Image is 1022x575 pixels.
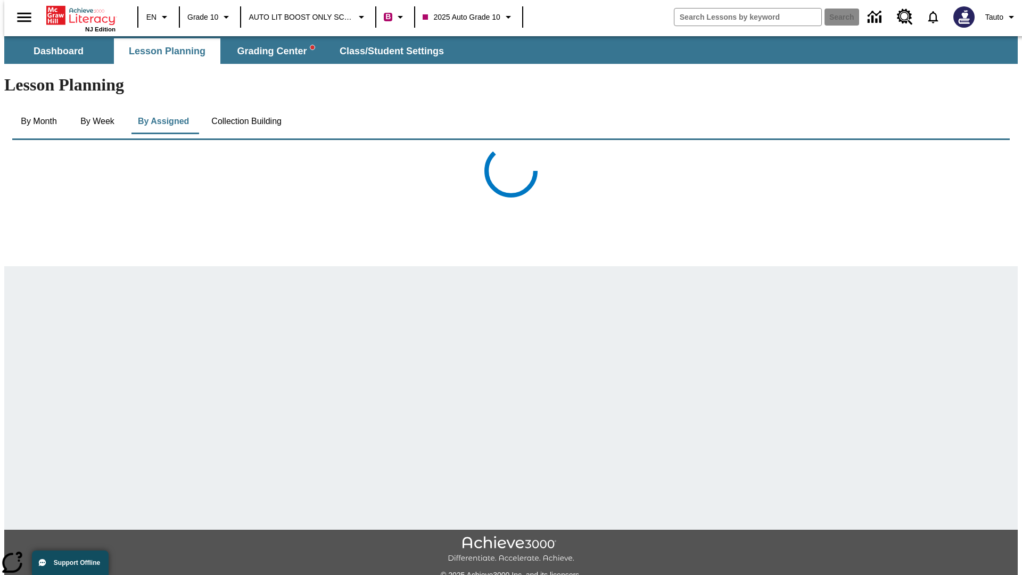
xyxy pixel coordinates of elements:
[4,38,454,64] div: SubNavbar
[4,36,1018,64] div: SubNavbar
[891,3,919,31] a: Resource Center, Will open in new tab
[249,12,353,23] span: AUTO LIT BOOST ONLY SCHOOL
[5,38,112,64] button: Dashboard
[237,45,314,57] span: Grading Center
[54,559,100,566] span: Support Offline
[142,7,176,27] button: Language: EN, Select a language
[331,38,452,64] button: Class/Student Settings
[32,551,109,575] button: Support Offline
[71,109,124,134] button: By Week
[947,3,981,31] button: Select a new avatar
[187,12,218,23] span: Grade 10
[129,109,197,134] button: By Assigned
[380,7,411,27] button: Boost Class color is violet red. Change class color
[385,10,391,23] span: B
[203,109,290,134] button: Collection Building
[340,45,444,57] span: Class/Student Settings
[423,12,500,23] span: 2025 Auto Grade 10
[114,38,220,64] button: Lesson Planning
[85,26,116,32] span: NJ Edition
[674,9,821,26] input: search field
[46,4,116,32] div: Home
[12,109,65,134] button: By Month
[4,75,1018,95] h1: Lesson Planning
[146,12,156,23] span: EN
[9,2,40,33] button: Open side menu
[34,45,84,57] span: Dashboard
[183,7,237,27] button: Grade: Grade 10, Select a grade
[919,3,947,31] a: Notifications
[222,38,329,64] button: Grading Center
[129,45,205,57] span: Lesson Planning
[244,7,372,27] button: School: AUTO LIT BOOST ONLY SCHOOL, Select your school
[861,3,891,32] a: Data Center
[985,12,1003,23] span: Tauto
[310,45,315,50] svg: writing assistant alert
[46,5,116,26] a: Home
[418,7,518,27] button: Class: 2025 Auto Grade 10, Select your class
[953,6,975,28] img: Avatar
[448,536,574,563] img: Achieve3000 Differentiate Accelerate Achieve
[981,7,1022,27] button: Profile/Settings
